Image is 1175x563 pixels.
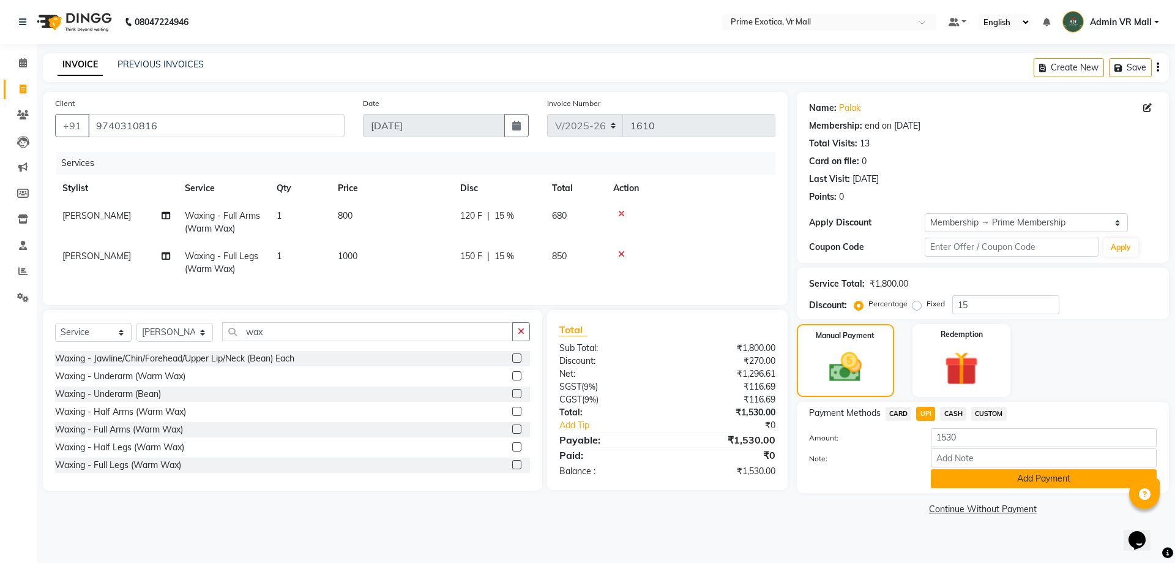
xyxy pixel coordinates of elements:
div: ₹0 [687,419,784,432]
div: ₹1,530.00 [667,465,784,478]
th: Total [545,175,606,202]
span: CASH [940,407,966,421]
div: Balance : [550,465,667,478]
div: Waxing - Full Arms (Warm Wax) [55,423,183,436]
label: Date [363,98,379,109]
span: 800 [338,210,352,221]
label: Amount: [800,433,922,444]
input: Add Note [931,448,1157,467]
label: Manual Payment [816,330,875,341]
div: Waxing - Underarm (Warm Wax) [55,370,185,383]
button: Add Payment [931,469,1157,488]
div: Card on file: [809,155,859,168]
input: Search or Scan [222,322,513,341]
div: Points: [809,191,837,203]
span: 680 [552,210,567,221]
img: logo [31,5,115,39]
div: 13 [860,137,870,150]
label: Invoice Number [547,98,600,109]
th: Disc [453,175,545,202]
label: Percentage [868,298,908,309]
div: ₹270.00 [667,355,784,368]
span: 1000 [338,251,357,262]
div: end on [DATE] [865,119,920,132]
div: 0 [839,191,844,203]
div: Waxing - Underarm (Bean) [55,388,161,401]
div: Name: [809,102,837,115]
div: Discount: [550,355,667,368]
a: PREVIOUS INVOICES [117,59,204,70]
th: Action [606,175,775,202]
div: Membership: [809,119,862,132]
div: Services [56,152,785,175]
div: ₹116.69 [667,393,784,406]
input: Search by Name/Mobile/Email/Code [88,114,345,137]
label: Client [55,98,75,109]
span: 1 [277,210,282,221]
a: Continue Without Payment [799,503,1166,516]
div: Discount: [809,299,847,312]
th: Price [330,175,453,202]
iframe: chat widget [1124,514,1163,551]
div: ₹1,800.00 [667,342,784,355]
span: UPI [916,407,935,421]
span: CGST [559,394,582,405]
a: Palak [839,102,860,115]
span: | [487,210,490,222]
span: 9% [584,382,595,391]
span: 120 F [460,210,482,222]
div: ( ) [550,380,667,393]
div: Last Visit: [809,173,850,186]
img: _gift.svg [934,347,989,390]
div: ₹116.69 [667,380,784,393]
div: Apply Discount [809,216,925,229]
span: 850 [552,251,567,262]
div: Net: [550,368,667,380]
button: Create New [1034,58,1104,77]
span: CARD [886,407,912,421]
div: ₹1,296.61 [667,368,784,380]
span: Waxing - Full Arms (Warm Wax) [185,210,260,234]
div: ₹1,530.00 [667,406,784,419]
label: Redemption [941,329,983,340]
div: Waxing - Jawline/Chin/Forehead/Upper Lip/Neck (Bean) Each [55,352,294,365]
div: Sub Total: [550,342,667,355]
input: Amount [931,428,1157,447]
th: Service [177,175,269,202]
input: Enter Offer / Coupon Code [925,238,1099,257]
span: Total [559,323,587,336]
div: Waxing - Full Legs (Warm Wax) [55,459,181,472]
div: Waxing - Half Legs (Warm Wax) [55,441,184,454]
img: _cash.svg [819,349,872,386]
span: 1 [277,251,282,262]
span: 15 % [494,210,514,222]
span: 150 F [460,250,482,263]
th: Qty [269,175,330,202]
div: ₹0 [667,448,784,463]
span: Admin VR Mall [1090,16,1152,29]
button: +91 [55,114,89,137]
a: Add Tip [550,419,687,432]
span: [PERSON_NAME] [62,251,131,262]
div: ₹1,800.00 [870,278,908,290]
label: Fixed [927,298,945,309]
label: Note: [800,453,922,464]
div: ₹1,530.00 [667,433,784,447]
div: Paid: [550,448,667,463]
img: Admin VR Mall [1062,11,1084,32]
span: 15 % [494,250,514,263]
div: ( ) [550,393,667,406]
span: CUSTOM [971,407,1007,421]
b: 08047224946 [135,5,188,39]
span: | [487,250,490,263]
div: Service Total: [809,278,865,290]
span: [PERSON_NAME] [62,210,131,221]
span: Payment Methods [809,407,881,420]
th: Stylist [55,175,177,202]
div: Waxing - Half Arms (Warm Wax) [55,406,186,418]
div: Total: [550,406,667,419]
div: Total Visits: [809,137,857,150]
span: 9% [584,395,596,404]
div: 0 [862,155,867,168]
div: Payable: [550,433,667,447]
